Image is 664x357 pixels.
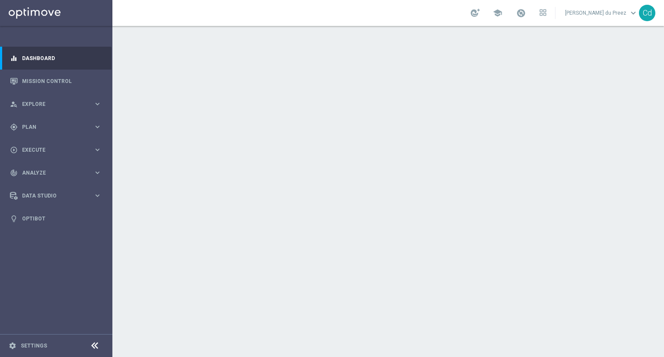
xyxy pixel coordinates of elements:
button: person_search Explore keyboard_arrow_right [10,101,102,108]
span: Plan [22,124,93,130]
div: Explore [10,100,93,108]
div: Cd [639,5,655,21]
i: person_search [10,100,18,108]
button: play_circle_outline Execute keyboard_arrow_right [10,147,102,153]
span: Data Studio [22,193,93,198]
i: track_changes [10,169,18,177]
i: play_circle_outline [10,146,18,154]
i: keyboard_arrow_right [93,191,102,200]
a: Dashboard [22,47,102,70]
i: keyboard_arrow_right [93,169,102,177]
div: Analyze [10,169,93,177]
div: Plan [10,123,93,131]
span: school [493,8,502,18]
a: Optibot [22,207,102,230]
i: keyboard_arrow_right [93,146,102,154]
button: equalizer Dashboard [10,55,102,62]
button: Mission Control [10,78,102,85]
i: lightbulb [10,215,18,223]
a: Settings [21,343,47,348]
a: [PERSON_NAME] du Preezkeyboard_arrow_down [564,6,639,19]
i: gps_fixed [10,123,18,131]
button: Data Studio keyboard_arrow_right [10,192,102,199]
div: Data Studio [10,192,93,200]
span: keyboard_arrow_down [629,8,638,18]
a: Mission Control [22,70,102,92]
div: Dashboard [10,47,102,70]
i: equalizer [10,54,18,62]
i: keyboard_arrow_right [93,123,102,131]
button: gps_fixed Plan keyboard_arrow_right [10,124,102,131]
div: Optibot [10,207,102,230]
button: track_changes Analyze keyboard_arrow_right [10,169,102,176]
button: lightbulb Optibot [10,215,102,222]
div: Execute [10,146,93,154]
span: Explore [22,102,93,107]
span: Analyze [22,170,93,175]
span: Execute [22,147,93,153]
i: settings [9,342,16,350]
i: keyboard_arrow_right [93,100,102,108]
div: Mission Control [10,70,102,92]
